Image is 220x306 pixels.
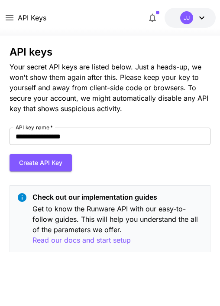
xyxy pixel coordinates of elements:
p: Get to know the Runware API with our easy-to-follow guides. This will help you understand the all... [32,204,203,246]
button: $0.05JJ [165,8,216,28]
p: Your secret API keys are listed below. Just a heads-up, we won't show them again after this. Plea... [10,62,210,114]
p: Check out our implementation guides [32,192,203,202]
button: Create API Key [10,154,72,172]
button: Read our docs and start setup [32,235,131,246]
a: API Keys [18,13,46,23]
nav: breadcrumb [18,13,46,23]
div: JJ [180,11,193,24]
h3: API keys [10,46,210,58]
label: API key name [16,124,53,131]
